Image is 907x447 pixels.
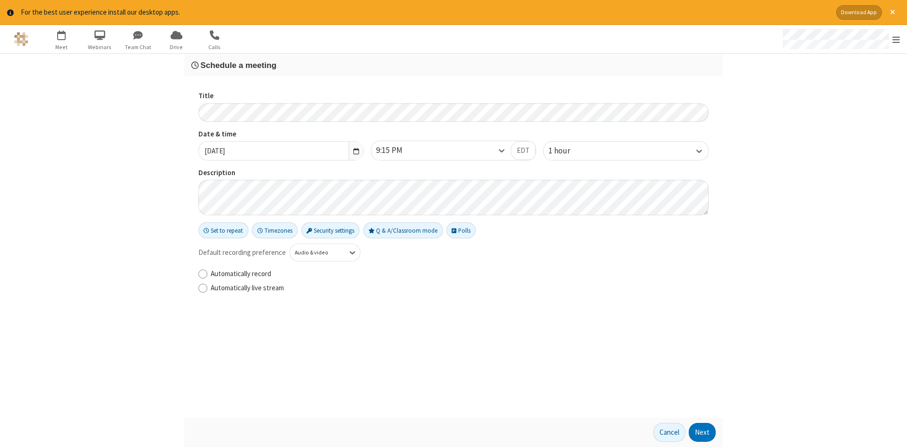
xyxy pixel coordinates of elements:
[252,222,298,238] button: Timezones
[446,222,476,238] button: Polls
[363,222,443,238] button: Q & A/Classroom mode
[120,43,156,51] span: Team Chat
[198,168,709,178] label: Description
[774,25,907,53] div: Open menu
[200,60,276,70] span: Schedule a meeting
[295,249,340,257] div: Audio & video
[197,43,232,51] span: Calls
[689,423,716,442] button: Next
[376,144,419,157] div: 9:15 PM
[885,5,900,20] button: Close alert
[198,91,709,101] label: Title
[14,32,28,46] img: QA Selenium DO NOT DELETE OR CHANGE
[211,283,709,294] label: Automatically live stream
[511,141,536,160] button: EDT
[44,43,79,51] span: Meet
[211,269,709,279] label: Automatically record
[653,423,685,442] button: Cancel
[301,222,360,238] button: Security settings
[836,5,882,20] button: Download App
[548,145,586,157] div: 1 hour
[198,222,248,238] button: Set to repeat
[3,25,39,53] button: Logo
[82,43,118,51] span: Webinars
[198,129,364,140] label: Date & time
[21,7,829,18] div: For the best user experience install our desktop apps.
[159,43,194,51] span: Drive
[198,247,286,258] span: Default recording preference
